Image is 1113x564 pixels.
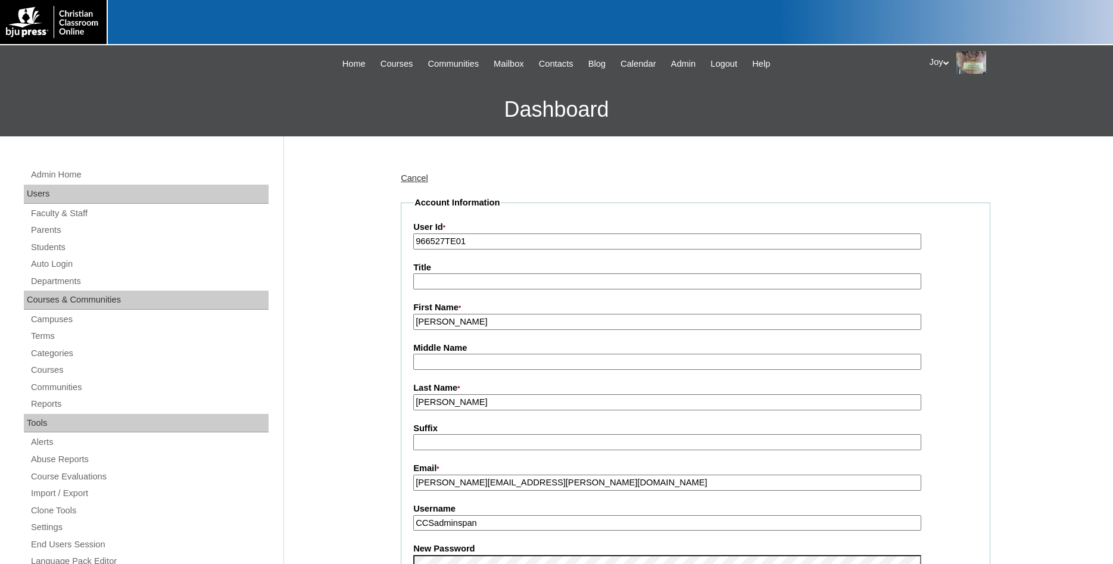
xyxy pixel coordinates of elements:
a: Import / Export [30,486,269,501]
label: User Id [413,221,978,234]
span: Blog [588,57,606,71]
a: Admin Home [30,167,269,182]
h3: Dashboard [6,83,1107,136]
a: Communities [30,380,269,395]
span: Admin [671,57,696,71]
a: Mailbox [488,57,530,71]
label: Username [413,503,978,515]
a: Admin [665,57,702,71]
a: Faculty & Staff [30,206,269,221]
label: Last Name [413,382,978,395]
a: Students [30,240,269,255]
label: Middle Name [413,342,978,354]
label: Title [413,261,978,274]
a: Course Evaluations [30,469,269,484]
span: Logout [710,57,737,71]
span: Help [752,57,770,71]
a: Logout [704,57,743,71]
span: Contacts [539,57,573,71]
label: Email [413,462,978,475]
span: Mailbox [494,57,524,71]
label: Suffix [413,422,978,435]
a: Courses [30,363,269,378]
a: Alerts [30,435,269,450]
img: Joy Dantz [956,51,986,74]
a: Help [746,57,776,71]
span: Courses [381,57,413,71]
a: Calendar [615,57,662,71]
div: Joy [930,51,1101,74]
a: Auto Login [30,257,269,272]
a: Communities [422,57,485,71]
a: End Users Session [30,537,269,552]
span: Calendar [621,57,656,71]
label: First Name [413,301,978,314]
span: Home [342,57,366,71]
a: Home [336,57,372,71]
a: Courses [375,57,419,71]
img: logo-white.png [6,6,101,38]
a: Terms [30,329,269,344]
a: Campuses [30,312,269,327]
div: Tools [24,414,269,433]
a: Abuse Reports [30,452,269,467]
span: Communities [428,57,479,71]
label: New Password [413,543,978,555]
legend: Account Information [413,197,501,209]
a: Reports [30,397,269,412]
a: Blog [582,57,612,71]
a: Departments [30,274,269,289]
a: Cancel [401,173,428,183]
a: Clone Tools [30,503,269,518]
a: Contacts [533,57,579,71]
a: Categories [30,346,269,361]
a: Parents [30,223,269,238]
div: Users [24,185,269,204]
div: Courses & Communities [24,291,269,310]
a: Settings [30,520,269,535]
